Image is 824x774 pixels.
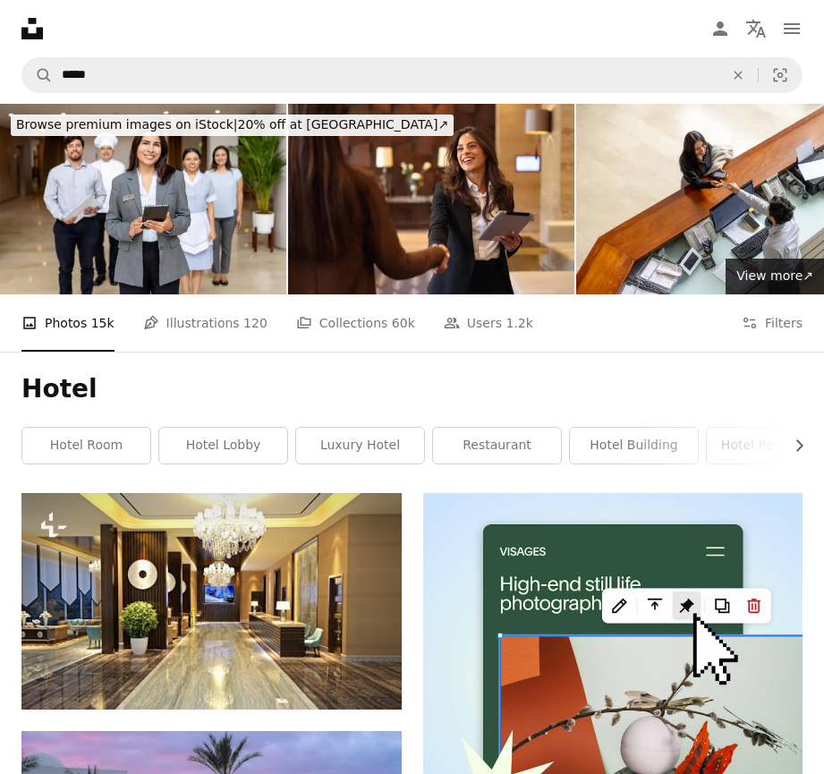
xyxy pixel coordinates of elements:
[21,593,402,609] a: 3d render of luxury hotel lobby and reception
[22,428,150,464] a: hotel room
[21,57,803,93] form: Find visuals sitewide
[774,11,810,47] button: Menu
[22,58,53,92] button: Search Unsplash
[296,294,415,352] a: Collections 60k
[742,294,803,352] button: Filters
[159,428,287,464] a: hotel lobby
[759,58,802,92] button: Visual search
[296,428,424,464] a: luxury hotel
[243,313,268,333] span: 120
[16,117,448,132] span: 20% off at [GEOGRAPHIC_DATA] ↗
[21,493,402,710] img: 3d render of luxury hotel lobby and reception
[288,104,574,294] img: Beautiful businesswoman greeting her female business partner
[702,11,738,47] a: Log in / Sign up
[726,259,824,294] a: View more↗
[21,18,43,39] a: Home — Unsplash
[738,11,774,47] button: Language
[21,373,803,405] h1: Hotel
[718,58,758,92] button: Clear
[570,428,698,464] a: hotel building
[433,428,561,464] a: restaurant
[143,294,268,352] a: Illustrations 120
[783,428,803,464] button: scroll list to the right
[16,117,237,132] span: Browse premium images on iStock |
[736,268,813,283] span: View more ↗
[444,294,533,352] a: Users 1.2k
[505,313,532,333] span: 1.2k
[392,313,415,333] span: 60k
